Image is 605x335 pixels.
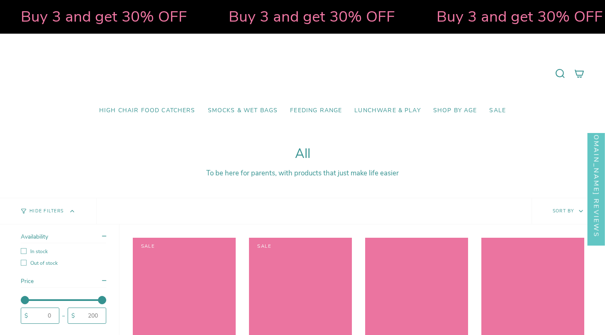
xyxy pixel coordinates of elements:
strong: Buy 3 and get 30% OFF [219,6,385,27]
a: Lunchware & Play [348,101,427,121]
span: Sort by [553,208,574,214]
span: Sale [135,240,161,253]
a: High Chair Food Catchers [93,101,202,121]
a: SALE [483,101,512,121]
span: Availability [21,233,48,241]
span: Shop by Age [433,107,477,114]
span: Price [21,277,34,285]
span: $ [71,312,75,320]
h1: All [21,146,584,162]
span: Lunchware & Play [354,107,420,114]
div: - [59,314,68,318]
a: Shop by Age [427,101,483,121]
summary: Price [21,277,106,288]
span: Smocks & Wet Bags [208,107,278,114]
a: Feeding Range [284,101,348,121]
input: 200 [77,311,106,320]
a: Smocks & Wet Bags [202,101,284,121]
button: Sort by [532,198,605,224]
input: 0 [30,311,59,320]
span: To be here for parents, with products that just make life easier [206,168,399,178]
label: In stock [21,248,106,255]
label: Out of stock [21,260,106,266]
a: Mumma’s Little Helpers [231,46,374,101]
strong: Buy 3 and get 30% OFF [11,6,178,27]
span: Hide Filters [29,209,63,214]
span: High Chair Food Catchers [99,107,195,114]
span: Feeding Range [290,107,342,114]
span: Sale [251,240,278,253]
div: Click to open Judge.me floating reviews tab [588,107,605,246]
span: SALE [489,107,506,114]
summary: Availability [21,233,106,243]
strong: Buy 3 and get 30% OFF [427,6,593,27]
span: $ [24,312,28,320]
